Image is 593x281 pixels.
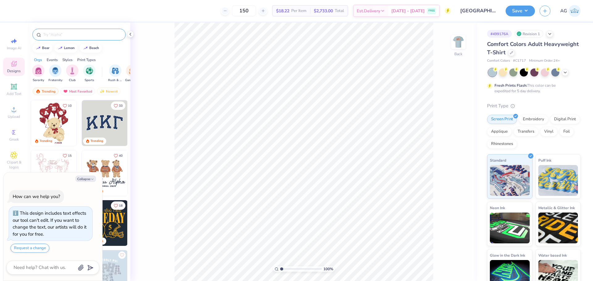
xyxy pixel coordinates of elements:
[111,151,125,160] button: Like
[33,78,44,83] span: Sorority
[69,78,76,83] span: Club
[48,64,62,83] div: filter for Fraternity
[456,5,501,17] input: Untitled Design
[487,127,512,136] div: Applique
[33,88,58,95] div: Trending
[514,127,538,136] div: Transfers
[127,200,173,246] img: 2b704b5a-84f6-4980-8295-53d958423ff9
[8,114,20,119] span: Upload
[487,30,512,38] div: # 499176A
[6,91,21,96] span: Add Text
[487,58,510,64] span: Comfort Colors
[118,251,126,259] button: Like
[494,83,570,94] div: This color can be expedited for 5 day delivery.
[108,64,122,83] button: filter button
[90,139,103,143] div: Trending
[7,46,21,51] span: Image AI
[391,8,425,14] span: [DATE] - [DATE]
[125,78,139,83] span: Game Day
[560,5,581,17] a: AG
[43,31,122,38] input: Try "Alpha"
[69,67,76,74] img: Club Image
[291,8,306,14] span: Per Item
[11,244,49,253] button: Request a change
[125,64,139,83] button: filter button
[428,9,435,13] span: FREE
[82,200,128,246] img: b8819b5f-dd70-42f8-b218-32dd770f7b03
[89,46,99,50] div: beach
[54,43,78,53] button: lemon
[490,213,530,243] img: Neon Ink
[62,57,73,63] div: Styles
[569,5,581,17] img: Aljosh Eyron Garcia
[111,201,125,210] button: Like
[529,58,560,64] span: Minimum Order: 24 +
[494,83,527,88] strong: Fresh Prints Flash:
[77,57,96,63] div: Print Types
[559,127,574,136] div: Foil
[232,5,256,16] input: – –
[108,78,122,83] span: Rush & Bid
[519,115,548,124] div: Embroidery
[85,78,94,83] span: Sports
[490,165,530,196] img: Standard
[7,68,21,73] span: Designs
[40,139,52,143] div: Trending
[34,57,42,63] div: Orgs
[68,154,72,157] span: 15
[66,64,78,83] div: filter for Club
[58,46,63,50] img: trend_line.gif
[60,101,74,110] button: Like
[36,46,41,50] img: trend_line.gif
[452,36,465,48] img: Back
[60,151,74,160] button: Like
[31,100,77,146] img: 587403a7-0594-4a7f-b2bd-0ca67a3ff8dd
[76,100,122,146] img: e74243e0-e378-47aa-a400-bc6bcb25063a
[111,101,125,110] button: Like
[276,8,289,14] span: $18.22
[82,100,128,146] img: 3b9aba4f-e317-4aa7-a679-c95a879539bd
[76,150,122,196] img: d12a98c7-f0f7-4345-bf3a-b9f1b718b86e
[538,165,578,196] img: Puff Ink
[64,46,75,50] div: lemon
[490,157,506,163] span: Standard
[66,64,78,83] button: filter button
[487,139,517,149] div: Rhinestones
[86,67,93,74] img: Sports Image
[32,64,44,83] div: filter for Sorority
[13,193,60,200] div: How can we help you?
[83,46,88,50] img: trend_line.gif
[36,89,40,93] img: trending.gif
[75,176,96,182] button: Collapse
[60,88,95,95] div: Most Favorited
[9,137,19,142] span: Greek
[335,8,344,14] span: Total
[538,252,567,258] span: Water based Ink
[97,88,120,95] div: Newest
[513,58,526,64] span: # C1717
[35,67,42,74] img: Sorority Image
[80,43,102,53] button: beach
[32,64,44,83] button: filter button
[454,51,462,57] div: Back
[487,102,581,110] div: Print Type
[119,204,123,207] span: 18
[48,78,62,83] span: Fraternity
[538,205,575,211] span: Metallic & Glitter Ink
[83,64,95,83] button: filter button
[314,8,333,14] span: $2,733.00
[127,150,173,196] img: d12c9beb-9502-45c7-ae94-40b97fdd6040
[47,57,58,63] div: Events
[52,67,59,74] img: Fraternity Image
[82,150,128,196] img: a3be6b59-b000-4a72-aad0-0c575b892a6b
[490,252,525,258] span: Glow in the Dark Ink
[119,154,123,157] span: 40
[357,8,380,14] span: Est. Delivery
[3,160,25,170] span: Clipart & logos
[490,205,505,211] span: Neon Ink
[32,43,52,53] button: bear
[63,89,68,93] img: most_fav.gif
[487,115,517,124] div: Screen Print
[515,30,543,38] div: Revision 1
[112,67,119,74] img: Rush & Bid Image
